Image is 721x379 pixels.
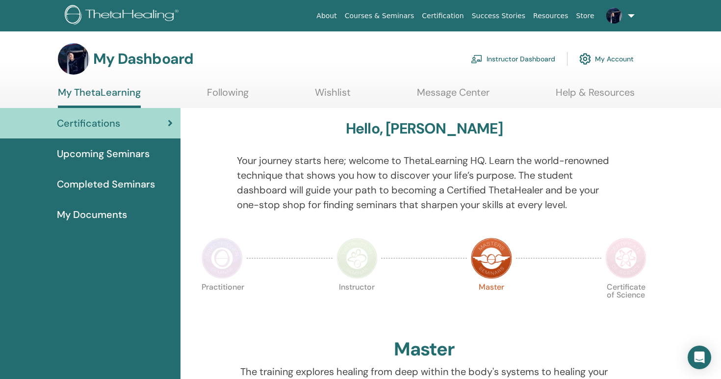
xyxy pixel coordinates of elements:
span: Completed Seminars [57,177,155,191]
img: default.jpg [58,43,89,75]
h3: My Dashboard [93,50,193,68]
p: Your journey starts here; welcome to ThetaLearning HQ. Learn the world-renowned technique that sh... [237,153,612,212]
a: My Account [579,48,634,70]
img: Instructor [336,238,378,279]
img: Certificate of Science [605,238,646,279]
a: Store [572,7,598,25]
img: Practitioner [202,238,243,279]
a: Courses & Seminars [341,7,418,25]
p: Certificate of Science [605,283,646,325]
a: Instructor Dashboard [471,48,555,70]
p: Master [471,283,512,325]
img: chalkboard-teacher.svg [471,54,483,63]
a: Wishlist [315,86,351,106]
span: My Documents [57,207,127,222]
a: Following [207,86,249,106]
h3: Hello, [PERSON_NAME] [346,120,503,137]
a: My ThetaLearning [58,86,141,108]
p: Practitioner [202,283,243,325]
img: logo.png [65,5,182,27]
p: Instructor [336,283,378,325]
a: Certification [418,7,467,25]
a: Message Center [417,86,489,106]
a: About [312,7,340,25]
div: Open Intercom Messenger [688,346,711,369]
span: Upcoming Seminars [57,146,150,161]
img: Master [471,238,512,279]
a: Resources [529,7,572,25]
h2: Master [394,338,455,361]
img: default.jpg [606,8,622,24]
span: Certifications [57,116,120,131]
a: Success Stories [468,7,529,25]
a: Help & Resources [556,86,635,106]
img: cog.svg [579,51,591,67]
